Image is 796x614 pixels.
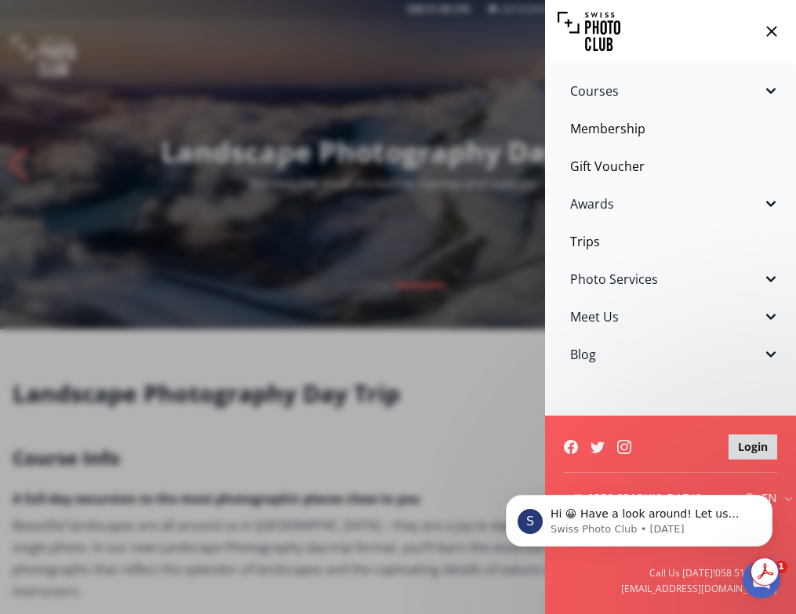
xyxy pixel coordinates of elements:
[554,301,787,332] button: Meet Us
[570,194,761,213] span: Awards
[743,561,780,598] iframe: Intercom live chat
[482,462,796,572] iframe: Intercom notifications message
[564,583,777,595] a: [EMAIL_ADDRESS][DOMAIN_NAME]
[554,113,787,144] a: Membership
[554,339,787,370] button: Blog
[570,82,761,100] span: Courses
[729,434,777,460] button: Login
[564,567,777,579] a: Call Us [DATE]!058 51 00 270
[570,270,761,289] span: Photo Services
[545,63,796,416] nav: Sidebar
[554,263,787,295] button: Photo Services
[570,345,761,364] span: Blog
[738,439,768,455] b: Login
[554,226,787,257] a: Trips
[554,75,787,107] button: Courses
[570,307,761,326] span: Meet Us
[554,188,787,220] button: Awards
[554,151,787,182] a: Gift Voucher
